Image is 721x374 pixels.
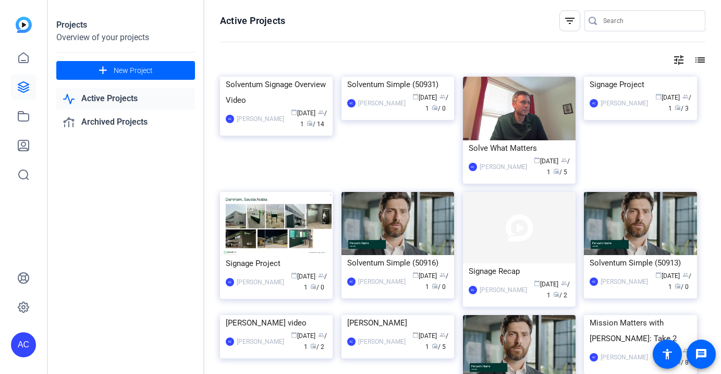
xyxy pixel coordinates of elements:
span: / 3 [675,105,689,112]
span: radio [310,343,316,349]
div: Signage Project [226,256,327,271]
button: New Project [56,61,195,80]
div: AC [347,337,356,346]
div: AC [11,332,36,357]
h1: Active Projects [220,15,285,27]
div: [PERSON_NAME] [237,114,284,124]
span: [DATE] [534,158,558,165]
span: / 1 [304,273,327,291]
div: AC [590,278,598,286]
div: Projects [56,19,195,31]
span: [DATE] [655,94,680,101]
span: group [318,272,324,279]
span: [DATE] [291,332,315,340]
div: [PERSON_NAME] [601,276,648,287]
mat-icon: filter_list [564,15,576,27]
div: [PERSON_NAME] [480,162,527,172]
span: group [682,93,689,100]
span: [DATE] [291,110,315,117]
span: [DATE] [291,273,315,280]
span: / 0 [310,284,324,291]
div: Solventum Simple (50913) [590,255,691,271]
a: Archived Projects [56,112,195,133]
mat-icon: accessibility [661,348,674,360]
div: Signage Recap [469,263,570,279]
span: group [682,347,689,354]
span: [DATE] [655,272,680,280]
span: radio [432,343,438,349]
div: [PERSON_NAME] [480,285,527,295]
span: [DATE] [412,94,437,101]
span: group [561,157,567,163]
div: Solventum Signage Overview Video [226,77,327,108]
span: group [318,109,324,115]
span: group [318,332,324,338]
span: / 1 [547,281,570,299]
div: AC [590,99,598,107]
span: group [439,332,446,338]
div: [PERSON_NAME] [347,315,448,331]
div: [PERSON_NAME] [601,98,648,108]
div: AC [347,278,356,286]
span: / 5 [432,343,446,351]
span: [DATE] [534,281,558,288]
div: AC [469,286,477,294]
span: calendar_today [412,93,419,100]
div: Solventum Simple (50931) [347,77,448,92]
div: AC [590,353,598,361]
span: radio [432,104,438,111]
span: / 14 [307,120,324,128]
span: calendar_today [412,272,419,278]
input: Search [603,15,697,27]
a: Active Projects [56,88,195,110]
span: / 5 [553,168,567,176]
div: Solve What Matters [469,140,570,156]
span: radio [553,168,559,174]
mat-icon: list [693,54,705,66]
span: calendar_today [655,272,662,278]
span: calendar_today [291,332,297,338]
div: AC [347,99,356,107]
span: calendar_today [534,280,540,286]
div: AC [226,337,234,346]
span: / 1 [668,272,691,291]
div: [PERSON_NAME] [237,336,284,347]
span: group [439,93,446,100]
span: calendar_today [534,157,540,163]
div: [PERSON_NAME] [237,277,284,287]
div: [PERSON_NAME] [358,98,406,108]
div: AC [226,115,234,123]
span: / 2 [310,343,324,351]
mat-icon: add [96,64,109,77]
span: New Project [114,65,153,76]
span: radio [432,283,438,289]
div: [PERSON_NAME] [601,352,648,363]
div: Overview of your projects [56,31,195,44]
div: Mission Matters with [PERSON_NAME]: Take 2 [590,315,691,346]
span: calendar_today [412,332,419,338]
div: Signage Project [590,77,691,92]
span: / 1 [547,158,570,176]
span: group [561,280,567,286]
span: group [439,272,446,278]
div: [PERSON_NAME] [358,276,406,287]
span: group [682,272,689,278]
span: [DATE] [412,272,437,280]
span: radio [307,120,313,126]
img: blue-gradient.svg [16,17,32,33]
mat-icon: tune [673,54,685,66]
span: / 0 [432,105,446,112]
span: radio [675,283,681,289]
span: calendar_today [291,109,297,115]
div: [PERSON_NAME] [358,336,406,347]
span: radio [310,283,316,289]
div: Solventum Simple (50916) [347,255,448,271]
span: radio [675,104,681,111]
span: calendar_today [291,272,297,279]
span: / 1 [425,272,448,291]
div: [PERSON_NAME] video [226,315,327,331]
mat-icon: message [695,348,707,360]
div: AC [226,278,234,286]
span: / 0 [675,283,689,291]
span: [DATE] [412,332,437,340]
